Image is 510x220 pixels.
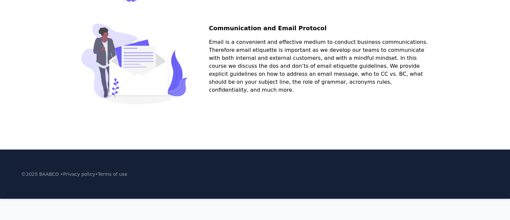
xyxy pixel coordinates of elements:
[63,171,95,177] a: Privacy policy
[81,24,188,104] img: Communication and Email Protocol
[98,171,127,177] a: Terms of use
[209,38,429,94] p: Email is a convenient and effective medium to conduct business communications. Therefore email et...
[209,24,429,38] h2: Communication and Email Protocol
[21,171,127,177] p: ©2025 BAABCO • •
